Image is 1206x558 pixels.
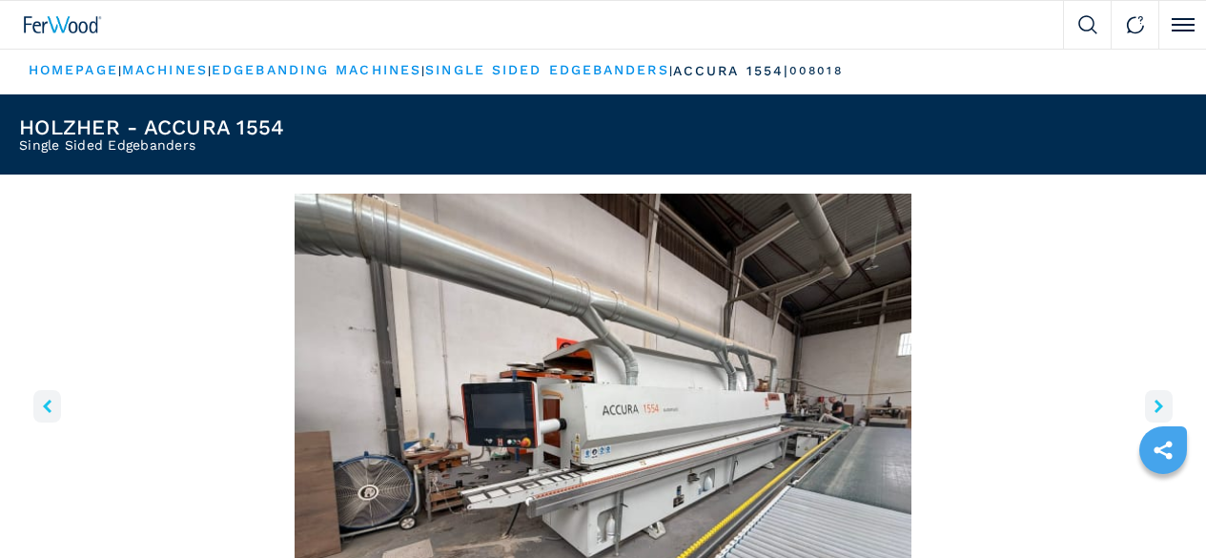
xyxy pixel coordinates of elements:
button: right-button [1145,390,1173,423]
h1: HOLZHER - ACCURA 1554 [19,117,284,138]
img: Search [1078,15,1097,34]
span: | [208,64,212,77]
span: | [118,64,122,77]
span: | [421,64,425,77]
img: Contact us [1126,15,1145,34]
p: accura 1554 | [673,62,789,81]
a: edgebanding machines [212,62,421,77]
a: HOMEPAGE [29,62,118,77]
a: machines [122,62,208,77]
span: | [669,64,673,77]
button: Click to toggle menu [1158,1,1206,49]
button: left-button [33,390,61,423]
h2: Single Sided Edgebanders [19,138,284,152]
p: 008018 [789,63,843,79]
a: single sided edgebanders [425,62,668,77]
a: sharethis [1139,426,1187,474]
iframe: Chat [1125,472,1192,544]
img: Ferwood [24,16,102,33]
